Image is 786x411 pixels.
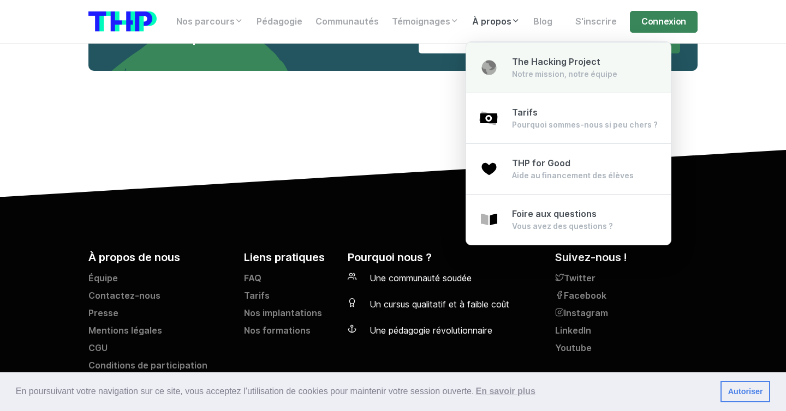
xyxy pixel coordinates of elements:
span: Une communauté soudée [370,273,472,283]
a: Tarifs Pourquoi sommes-nous si peu chers ? [466,93,671,144]
a: Presse [88,307,231,324]
a: dismiss cookie message [720,381,770,403]
img: book-open-effebd538656b14b08b143ef14f57c46.svg [479,210,499,229]
a: Nos implantations [244,307,335,324]
a: Communautés [309,11,385,33]
a: Tarifs [244,289,335,307]
a: CGU [88,342,231,359]
img: heart-3dc04c8027ce09cac19c043a17b15ac7.svg [479,159,499,179]
a: LinkedIn [555,324,698,342]
span: The Hacking Project [512,57,600,67]
h5: À propos de nous [88,249,231,265]
img: logo [88,11,157,32]
a: FAQ [244,272,335,289]
a: Équipe [88,272,231,289]
span: Une pédagogie révolutionnaire [370,325,492,336]
h5: Suivez-nous ! [555,249,698,265]
a: Connexion [630,11,698,33]
span: THP for Good [512,158,570,168]
span: Un cursus qualitatif et à faible coût [370,299,509,310]
a: Nos parcours [170,11,250,33]
a: Conditions de participation [88,359,231,377]
a: The Hacking Project Notre mission, notre équipe [466,42,671,93]
img: earth-532ca4cfcc951ee1ed9d08868e369144.svg [479,58,499,77]
a: À propos [466,11,527,33]
a: THP for Good Aide au financement des élèves [466,143,671,195]
a: Blog [527,11,559,33]
div: Aide au financement des élèves [512,170,634,181]
a: S'inscrire [569,11,623,33]
h5: Pourquoi nous ? [348,249,542,265]
h5: Liens pratiques [244,249,335,265]
a: Foire aux questions Vous avez des questions ? [466,194,671,245]
span: En poursuivant votre navigation sur ce site, vous acceptez l’utilisation de cookies pour mainteni... [16,383,712,400]
a: Pédagogie [250,11,309,33]
span: Tarifs [512,107,538,118]
a: Contactez-nous [88,289,231,307]
div: Vous avez des questions ? [512,221,613,232]
span: Foire aux questions [512,209,597,219]
a: Facebook [555,289,698,307]
a: Nos formations [244,324,335,342]
a: Twitter [555,272,698,289]
a: Instagram [555,307,698,324]
a: Témoignages [385,11,466,33]
img: money-9ea4723cc1eb9d308b63524c92a724aa.svg [479,108,499,128]
a: Youtube [555,342,698,359]
div: Notre mission, notre équipe [512,69,617,80]
a: Mentions légales [88,324,231,342]
a: learn more about cookies [474,383,537,400]
div: Pourquoi sommes-nous si peu chers ? [512,119,658,130]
